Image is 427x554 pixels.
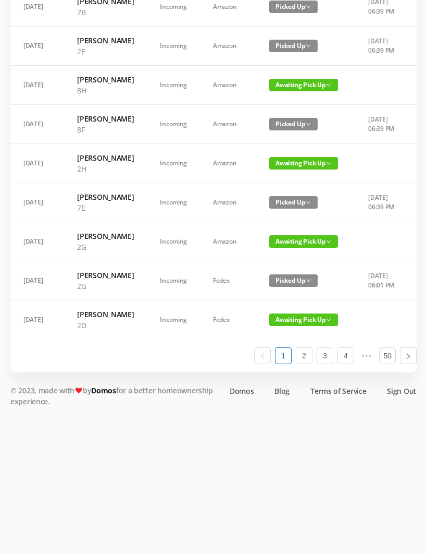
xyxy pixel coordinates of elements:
span: Awaiting Pick Up [269,157,338,170]
span: Picked Up [269,196,318,209]
span: Awaiting Pick Up [269,235,338,248]
i: icon: down [306,43,311,49]
p: © 2023, made with by for a better homeownership experience. [10,385,219,407]
td: Fedex [200,261,256,300]
a: Sign Out [387,386,417,396]
li: Next Page [400,347,417,364]
li: 3 [317,347,333,364]
i: icon: left [259,353,266,359]
i: icon: down [306,122,311,127]
td: Incoming [147,261,200,300]
h6: [PERSON_NAME] [77,74,134,85]
td: Fedex [200,300,256,339]
a: 2 [296,348,312,364]
p: 2G [77,242,134,252]
td: Incoming [147,300,200,339]
h6: [PERSON_NAME] [77,231,134,242]
i: icon: down [306,278,311,283]
p: 7E [77,202,134,213]
span: Awaiting Pick Up [269,79,338,91]
td: [DATE] [10,300,64,339]
a: Blog [274,386,290,396]
td: Incoming [147,27,200,66]
td: [DATE] [10,183,64,222]
i: icon: down [326,161,331,166]
td: [DATE] [10,144,64,183]
td: Amazon [200,66,256,105]
span: Picked Up [269,274,318,287]
td: Incoming [147,183,200,222]
a: 3 [317,348,333,364]
td: Incoming [147,222,200,261]
p: 2H [77,163,134,174]
td: Amazon [200,183,256,222]
p: 8F [77,124,134,135]
p: 7B [77,7,134,18]
p: 2G [77,281,134,292]
h6: [PERSON_NAME] [77,270,134,281]
td: Amazon [200,105,256,144]
a: Domos [230,386,254,396]
p: 2E [77,46,134,57]
i: icon: down [306,4,311,9]
a: Terms of Service [310,386,366,396]
i: icon: down [326,82,331,88]
td: [DATE] 06:01 PM [355,261,410,300]
td: [DATE] 06:39 PM [355,27,410,66]
td: [DATE] 06:39 PM [355,105,410,144]
h6: [PERSON_NAME] [77,191,134,202]
td: [DATE] [10,261,64,300]
i: icon: down [326,239,331,244]
a: 1 [275,348,291,364]
td: [DATE] 06:39 PM [355,183,410,222]
td: [DATE] [10,105,64,144]
td: [DATE] [10,66,64,105]
h6: [PERSON_NAME] [77,309,134,320]
td: [DATE] [10,222,64,261]
td: Amazon [200,222,256,261]
span: ••• [358,347,375,364]
td: Amazon [200,144,256,183]
span: Picked Up [269,40,318,52]
h6: [PERSON_NAME] [77,113,134,124]
p: 2D [77,320,134,331]
i: icon: down [326,317,331,322]
h6: [PERSON_NAME] [77,152,134,163]
li: 50 [379,347,396,364]
i: icon: down [306,200,311,205]
li: 4 [337,347,354,364]
i: icon: right [405,353,411,359]
li: 1 [275,347,292,364]
span: Awaiting Pick Up [269,314,338,326]
li: Next 5 Pages [358,347,375,364]
a: 50 [380,348,395,364]
span: Picked Up [269,118,318,130]
td: Incoming [147,105,200,144]
li: Previous Page [254,347,271,364]
td: Incoming [147,66,200,105]
h6: [PERSON_NAME] [77,35,134,46]
td: Incoming [147,144,200,183]
span: Picked Up [269,1,318,13]
li: 2 [296,347,312,364]
a: 4 [338,348,354,364]
a: Domos [91,386,116,395]
td: Amazon [200,27,256,66]
td: [DATE] [10,27,64,66]
p: 8H [77,85,134,96]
